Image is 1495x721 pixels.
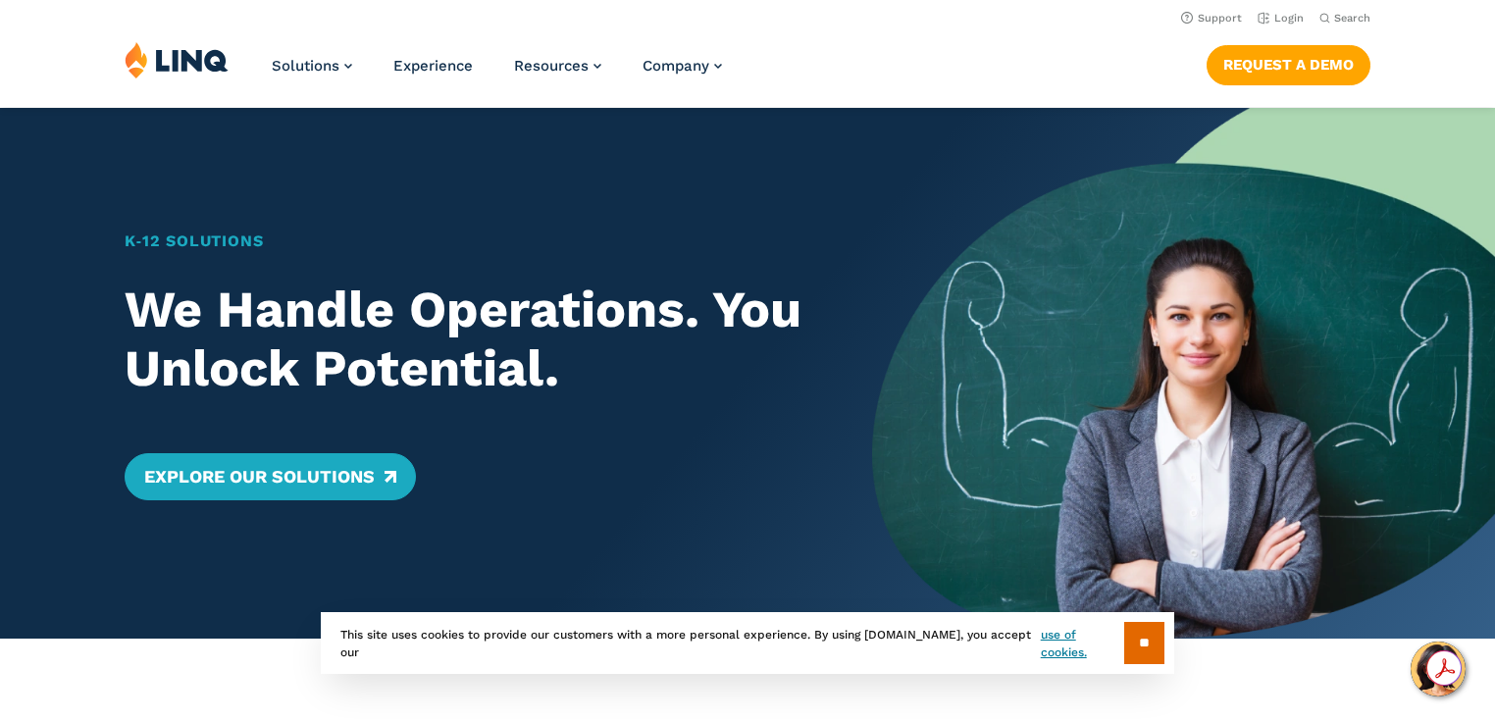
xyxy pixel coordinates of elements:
[1041,626,1124,661] a: use of cookies.
[643,57,709,75] span: Company
[1181,12,1242,25] a: Support
[272,57,339,75] span: Solutions
[1319,11,1370,26] button: Open Search Bar
[393,57,473,75] a: Experience
[1258,12,1304,25] a: Login
[1207,45,1370,84] a: Request a Demo
[514,57,589,75] span: Resources
[125,453,416,500] a: Explore Our Solutions
[321,612,1174,674] div: This site uses cookies to provide our customers with a more personal experience. By using [DOMAIN...
[643,57,722,75] a: Company
[1207,41,1370,84] nav: Button Navigation
[272,41,722,106] nav: Primary Navigation
[872,108,1495,639] img: Home Banner
[125,230,811,253] h1: K‑12 Solutions
[514,57,601,75] a: Resources
[125,41,229,78] img: LINQ | K‑12 Software
[1334,12,1370,25] span: Search
[1411,642,1466,696] button: Hello, have a question? Let’s chat.
[272,57,352,75] a: Solutions
[125,281,811,398] h2: We Handle Operations. You Unlock Potential.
